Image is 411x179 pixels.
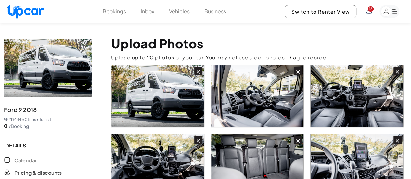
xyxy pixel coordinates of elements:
span: Ford 9 2018 [4,105,37,114]
div: Keywords by Traffic [72,38,109,43]
div: × [111,65,204,127]
span: • [22,117,24,122]
img: Vehicle image [311,65,403,127]
span: 0 trips [25,117,36,122]
div: × [294,136,302,144]
div: Domain Overview [25,38,58,43]
div: Domain: [URL] [17,17,46,22]
button: Vehicles [169,7,190,15]
img: logo_orange.svg [10,10,16,16]
button: Bookings [103,7,126,15]
div: × [194,136,202,144]
span: Pricing & discounts [14,169,62,177]
img: Upcar Logo [6,4,44,18]
div: v 4.0.25 [18,10,32,16]
img: Vehicle image [111,65,204,127]
span: Transit [39,117,51,122]
span: Calendar [14,157,37,164]
span: DETAILS [4,142,92,149]
img: tab_keywords_by_traffic_grey.svg [65,38,70,43]
button: Switch to Renter View [285,5,356,18]
div: × [310,65,404,127]
span: • [37,117,39,122]
span: You have new notifications [368,6,374,12]
div: × [211,65,304,127]
span: 9RYD434 [4,117,21,122]
div: × [393,136,402,144]
button: Inbox [141,7,154,15]
span: 0 [4,122,7,130]
p: Upload up to 20 photos of your car. You may not use stock photos. Drag to reorder. [111,54,407,61]
div: × [194,67,202,75]
span: /Booking [9,123,29,129]
img: website_grey.svg [10,17,16,22]
div: × [294,67,302,75]
img: vehicle [4,39,92,97]
div: × [393,67,402,75]
img: tab_domain_overview_orange.svg [18,38,23,43]
button: Business [204,7,226,15]
img: Vehicle image [211,65,304,127]
p: Upload Photos [111,36,407,51]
